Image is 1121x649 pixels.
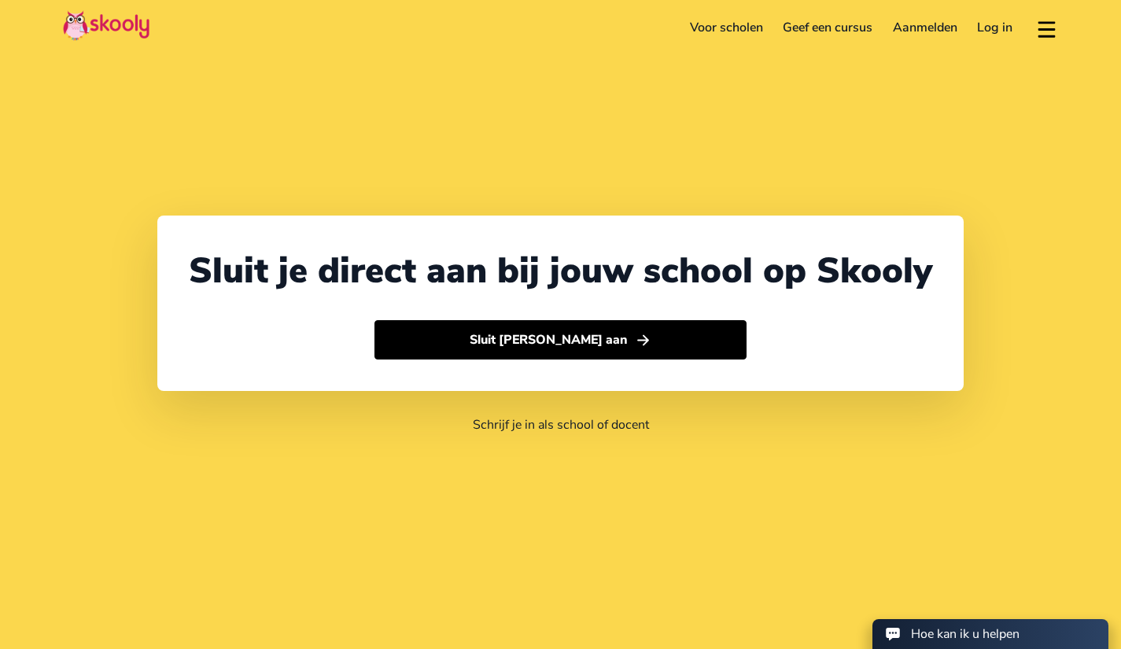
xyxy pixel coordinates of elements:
a: Schrijf je in als school of docent [473,416,649,433]
a: Log in [968,15,1023,40]
a: Geef een cursus [773,15,883,40]
img: Skooly [63,10,149,41]
button: Sluit [PERSON_NAME] aanarrow forward outline [374,320,747,360]
a: Voor scholen [680,15,773,40]
button: menu outline [1035,15,1058,41]
div: Sluit je direct aan bij jouw school op Skooly [189,247,932,295]
ion-icon: arrow forward outline [635,332,651,348]
a: Aanmelden [883,15,968,40]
